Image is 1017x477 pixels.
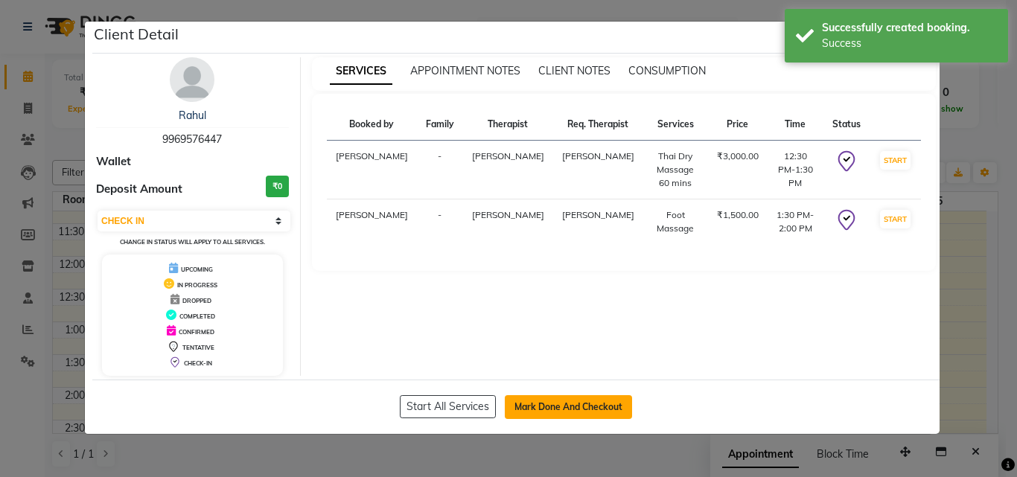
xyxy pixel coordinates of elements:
th: Family [417,109,463,141]
span: [PERSON_NAME] [472,209,544,220]
span: DROPPED [182,297,211,304]
td: [PERSON_NAME] [327,199,417,245]
span: APPOINTMENT NOTES [410,64,520,77]
span: SERVICES [330,58,392,85]
button: START [880,210,911,228]
span: COMPLETED [179,313,215,320]
span: CONFIRMED [179,328,214,336]
div: Thai Dry Massage 60 mins [652,150,699,190]
span: IN PROGRESS [177,281,217,289]
h5: Client Detail [94,23,179,45]
th: Therapist [463,109,553,141]
td: 1:30 PM-2:00 PM [768,199,823,245]
div: Successfully created booking. [822,20,997,36]
div: ₹1,500.00 [717,208,759,222]
th: Services [643,109,708,141]
div: ₹3,000.00 [717,150,759,163]
th: Price [708,109,768,141]
small: Change in status will apply to all services. [120,238,265,246]
img: avatar [170,57,214,102]
th: Booked by [327,109,417,141]
th: Time [768,109,823,141]
td: 12:30 PM-1:30 PM [768,141,823,199]
div: Success [822,36,997,51]
span: TENTATIVE [182,344,214,351]
span: CONSUMPTION [628,64,706,77]
span: 9969576447 [162,132,222,146]
span: [PERSON_NAME] [472,150,544,161]
button: Start All Services [400,395,496,418]
h3: ₹0 [266,176,289,197]
td: - [417,199,463,245]
span: Deposit Amount [96,181,182,198]
td: [PERSON_NAME] [327,141,417,199]
span: UPCOMING [181,266,213,273]
span: Wallet [96,153,131,170]
a: Rahul [179,109,206,122]
td: - [417,141,463,199]
span: CLIENT NOTES [538,64,610,77]
th: Req. Therapist [553,109,643,141]
button: START [880,151,911,170]
span: [PERSON_NAME] [562,209,634,220]
div: Foot Massage [652,208,699,235]
th: Status [823,109,870,141]
span: CHECK-IN [184,359,212,367]
span: [PERSON_NAME] [562,150,634,161]
button: Mark Done And Checkout [505,395,632,419]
